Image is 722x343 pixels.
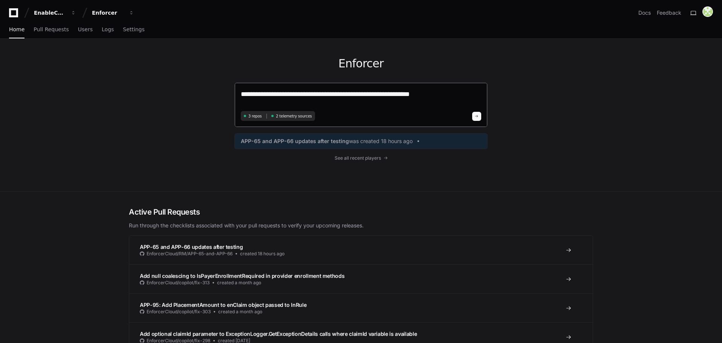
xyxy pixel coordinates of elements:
[34,9,66,17] div: EnableComp
[234,155,488,161] a: See all recent players
[234,57,488,70] h1: Enforcer
[102,27,114,32] span: Logs
[140,331,417,337] span: Add optional claimId parameter to ExceptionLogger.GetExceptionDetails calls where claimId variabl...
[129,293,593,322] a: APP-95: Add PlacementAmount to enClaim object passed to InRuleEnforcerCloud/copilot/fix-303create...
[102,21,114,38] a: Logs
[240,251,285,257] span: created 18 hours ago
[349,137,413,145] span: was created 18 hours ago
[92,9,124,17] div: Enforcer
[638,9,651,17] a: Docs
[129,236,593,264] a: APP-65 and APP-66 updates after testingEnforcerCloud/RM/APP-65-and-APP-66created 18 hours ago
[241,137,349,145] span: APP-65 and APP-66 updates after testing
[89,6,137,20] button: Enforcer
[34,27,69,32] span: Pull Requests
[34,21,69,38] a: Pull Requests
[140,273,344,279] span: Add null coalescing to IsPayerEnrollmentRequired in provider enrollment methods
[241,137,481,145] a: APP-65 and APP-66 updates after testingwas created 18 hours ago
[129,264,593,293] a: Add null coalescing to IsPayerEnrollmentRequired in provider enrollment methodsEnforcerCloud/copi...
[129,207,593,217] h2: Active Pull Requests
[78,21,93,38] a: Users
[140,302,306,308] span: APP-95: Add PlacementAmount to enClaim object passed to InRule
[147,280,210,286] span: EnforcerCloud/copilot/fix-313
[248,113,262,119] span: 3 repos
[657,9,681,17] button: Feedback
[123,21,144,38] a: Settings
[217,280,261,286] span: created a month ago
[147,309,211,315] span: EnforcerCloud/copilot/fix-303
[218,309,262,315] span: created a month ago
[9,27,24,32] span: Home
[9,21,24,38] a: Home
[140,244,243,250] span: APP-65 and APP-66 updates after testing
[123,27,144,32] span: Settings
[702,6,713,17] img: 181785292
[335,155,381,161] span: See all recent players
[129,222,593,229] p: Run through the checklists associated with your pull requests to verify your upcoming releases.
[276,113,312,119] span: 2 telemetry sources
[31,6,79,20] button: EnableComp
[147,251,233,257] span: EnforcerCloud/RM/APP-65-and-APP-66
[78,27,93,32] span: Users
